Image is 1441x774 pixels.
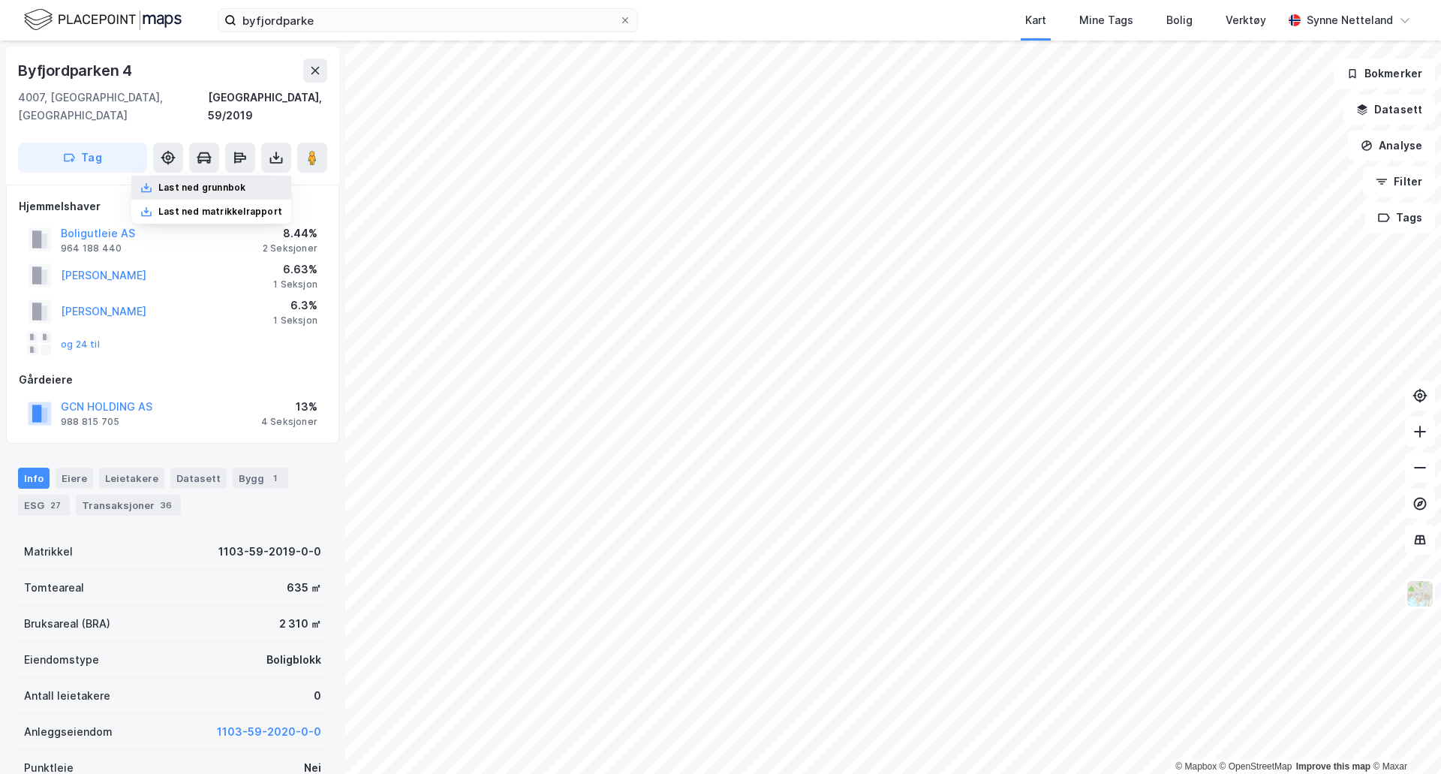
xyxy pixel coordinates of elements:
[266,651,321,669] div: Boligblokk
[1175,761,1217,772] a: Mapbox
[1220,761,1292,772] a: OpenStreetMap
[18,143,147,173] button: Tag
[1363,167,1435,197] button: Filter
[261,398,317,416] div: 13%
[273,297,317,315] div: 6.3%
[1296,761,1370,772] a: Improve this map
[267,471,282,486] div: 1
[24,543,73,561] div: Matrikkel
[273,279,317,291] div: 1 Seksjon
[24,651,99,669] div: Eiendomstype
[24,579,84,597] div: Tomteareal
[1348,131,1435,161] button: Analyse
[158,206,282,218] div: Last ned matrikkelrapport
[263,224,317,242] div: 8.44%
[158,182,245,194] div: Last ned grunnbok
[47,498,64,513] div: 27
[1307,11,1393,29] div: Synne Netteland
[24,723,113,741] div: Anleggseiendom
[76,495,181,516] div: Transaksjoner
[19,371,326,389] div: Gårdeiere
[217,723,321,741] button: 1103-59-2020-0-0
[24,615,110,633] div: Bruksareal (BRA)
[18,89,208,125] div: 4007, [GEOGRAPHIC_DATA], [GEOGRAPHIC_DATA]
[261,416,317,428] div: 4 Seksjoner
[18,59,135,83] div: Byfjordparken 4
[24,7,182,33] img: logo.f888ab2527a4732fd821a326f86c7f29.svg
[1334,59,1435,89] button: Bokmerker
[56,468,93,489] div: Eiere
[287,579,321,597] div: 635 ㎡
[61,242,122,254] div: 964 188 440
[1226,11,1266,29] div: Verktøy
[1365,203,1435,233] button: Tags
[1366,702,1441,774] div: Kontrollprogram for chat
[218,543,321,561] div: 1103-59-2019-0-0
[18,468,50,489] div: Info
[1406,580,1434,608] img: Z
[1166,11,1193,29] div: Bolig
[273,315,317,327] div: 1 Seksjon
[273,261,317,279] div: 6.63%
[279,615,321,633] div: 2 310 ㎡
[208,89,327,125] div: [GEOGRAPHIC_DATA], 59/2019
[1343,95,1435,125] button: Datasett
[18,495,70,516] div: ESG
[236,9,619,32] input: Søk på adresse, matrikkel, gårdeiere, leietakere eller personer
[19,197,326,215] div: Hjemmelshaver
[170,468,227,489] div: Datasett
[24,687,110,705] div: Antall leietakere
[61,416,119,428] div: 988 815 705
[1366,702,1441,774] iframe: Chat Widget
[99,468,164,489] div: Leietakere
[314,687,321,705] div: 0
[1079,11,1133,29] div: Mine Tags
[158,498,175,513] div: 36
[1025,11,1046,29] div: Kart
[233,468,288,489] div: Bygg
[263,242,317,254] div: 2 Seksjoner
